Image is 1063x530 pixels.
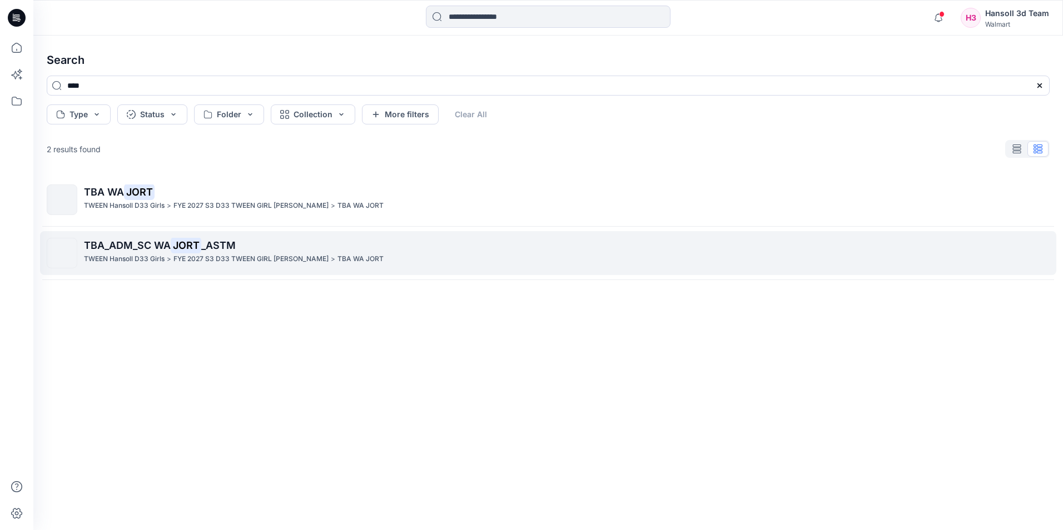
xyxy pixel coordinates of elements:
[337,200,384,212] p: TBA WA JORT
[84,239,171,251] span: TBA_ADM_SC WA
[985,20,1049,28] div: Walmart
[40,231,1056,275] a: TBA_ADM_SC WAJORT_ASTMTWEEN Hansoll D33 Girls>FYE 2027 S3 D33 TWEEN GIRL [PERSON_NAME]>TBA WA JORT
[201,239,236,251] span: _ASTM
[84,200,165,212] p: TWEEN Hansoll D33 Girls
[331,253,335,265] p: >
[171,237,201,253] mark: JORT
[47,104,111,124] button: Type
[961,8,981,28] div: H3
[167,253,171,265] p: >
[117,104,187,124] button: Status
[84,253,165,265] p: TWEEN Hansoll D33 Girls
[331,200,335,212] p: >
[38,44,1059,76] h4: Search
[173,200,329,212] p: FYE 2027 S3 D33 TWEEN GIRL HANSOLL
[194,104,264,124] button: Folder
[124,184,155,199] mark: JORT
[47,143,101,155] p: 2 results found
[167,200,171,212] p: >
[173,253,329,265] p: FYE 2027 S3 D33 TWEEN GIRL HANSOLL
[362,104,439,124] button: More filters
[84,186,124,198] span: TBA WA
[271,104,355,124] button: Collection
[40,178,1056,222] a: TBA WAJORTTWEEN Hansoll D33 Girls>FYE 2027 S3 D33 TWEEN GIRL [PERSON_NAME]>TBA WA JORT
[337,253,384,265] p: TBA WA JORT
[985,7,1049,20] div: Hansoll 3d Team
